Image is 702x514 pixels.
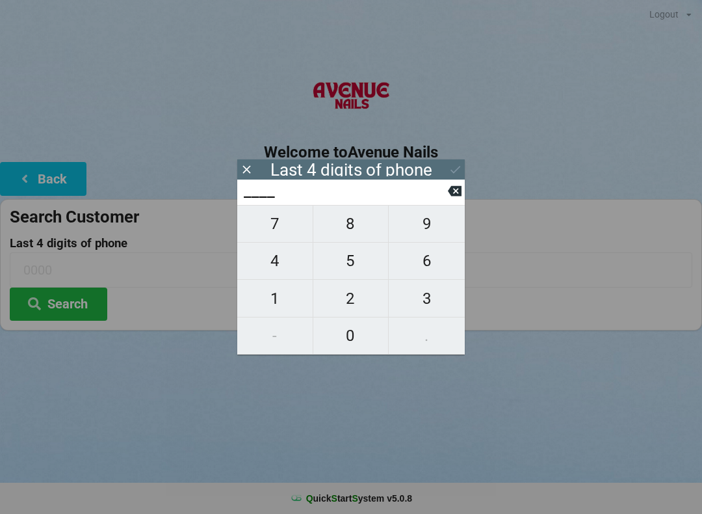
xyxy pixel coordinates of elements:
span: 5 [313,247,389,275]
span: 4 [237,247,313,275]
button: 6 [389,243,465,280]
span: 6 [389,247,465,275]
span: 0 [313,322,389,349]
span: 7 [237,210,313,237]
span: 2 [313,285,389,312]
button: 4 [237,243,313,280]
span: 3 [389,285,465,312]
button: 1 [237,280,313,317]
button: 8 [313,205,389,243]
button: 3 [389,280,465,317]
button: 7 [237,205,313,243]
button: 2 [313,280,389,317]
span: 8 [313,210,389,237]
span: 9 [389,210,465,237]
button: 5 [313,243,389,280]
span: 1 [237,285,313,312]
div: Last 4 digits of phone [270,163,432,176]
button: 0 [313,318,389,355]
button: 9 [389,205,465,243]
